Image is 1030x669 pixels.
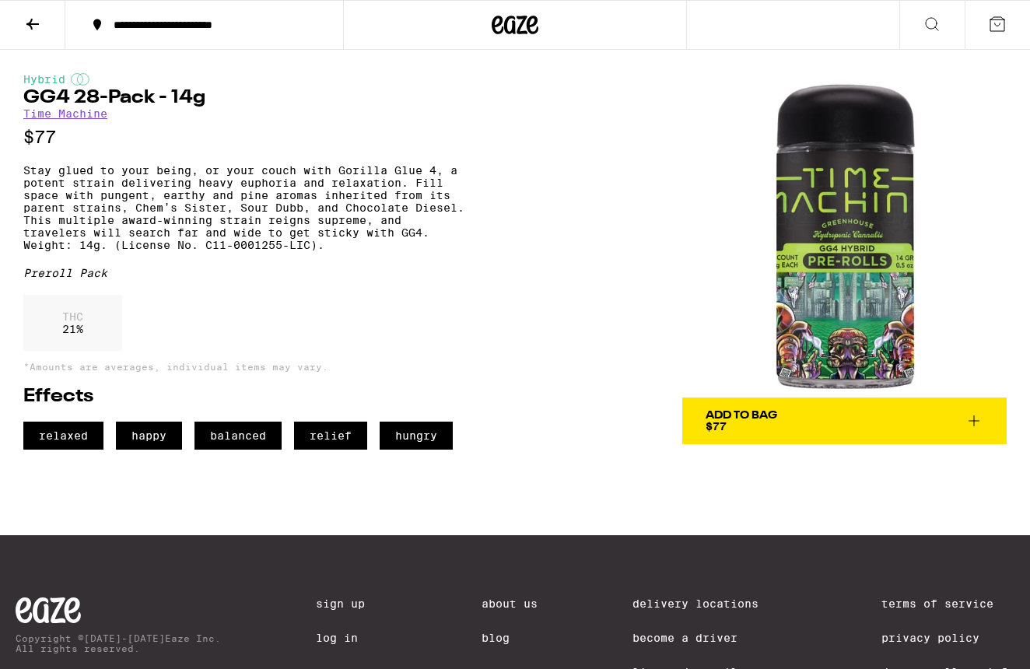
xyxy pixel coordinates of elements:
a: Terms of Service [881,597,1014,610]
p: $77 [23,128,471,147]
span: hungry [380,422,453,450]
a: Delivery Locations [632,597,787,610]
a: About Us [482,597,538,610]
a: Blog [482,632,538,644]
a: Privacy Policy [881,632,1014,644]
p: *Amounts are averages, individual items may vary. [23,362,471,372]
img: hybridColor.svg [71,73,89,86]
span: relaxed [23,422,103,450]
a: Become a Driver [632,632,787,644]
div: 21 % [23,295,122,351]
p: Copyright © [DATE]-[DATE] Eaze Inc. All rights reserved. [16,633,221,653]
a: Time Machine [23,107,107,120]
a: Sign Up [316,597,386,610]
button: Add To Bag$77 [682,398,1007,444]
h1: GG4 28-Pack - 14g [23,89,471,107]
h2: Effects [23,387,471,406]
span: happy [116,422,182,450]
img: Time Machine - GG4 28-Pack - 14g [682,73,1007,398]
p: Stay glued to your being, or your couch with Gorilla Glue 4, a potent strain delivering heavy eup... [23,164,471,251]
span: relief [294,422,367,450]
div: Add To Bag [706,410,777,421]
p: THC [62,310,83,323]
span: $77 [706,420,727,433]
div: Preroll Pack [23,267,471,279]
div: Hybrid [23,73,471,86]
span: balanced [194,422,282,450]
a: Log In [316,632,386,644]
